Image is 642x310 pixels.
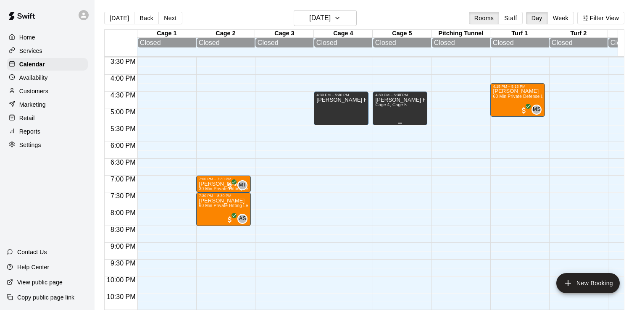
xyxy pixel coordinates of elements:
div: Closed [258,39,311,47]
div: 4:30 PM – 5:30 PM: Thrun Fall Practice [314,92,368,125]
span: MS [533,105,541,114]
span: 6:00 PM [108,142,138,149]
div: Cage 5 [373,30,432,38]
span: 9:00 PM [108,243,138,250]
div: 7:00 PM – 7:30 PM [199,177,248,181]
div: 7:00 PM – 7:30 PM: Wyatt Tadeo [196,176,251,192]
div: 7:30 PM – 8:30 PM: Ethan Lowry [196,192,251,226]
span: Myles Smith [535,105,542,115]
button: Week [547,12,574,24]
div: Closed [375,39,429,47]
span: 8:30 PM [108,226,138,233]
p: Marketing [19,100,46,109]
p: Copy public page link [17,293,74,302]
span: All customers have paid [226,215,234,224]
div: Closed [552,39,605,47]
p: Settings [19,141,41,149]
button: Back [134,12,159,24]
p: Availability [19,74,48,82]
button: [DATE] [104,12,134,24]
div: Closed [434,39,488,47]
span: 4:00 PM [108,75,138,82]
div: 4:30 PM – 5:30 PM: Thrun Fall Practice [373,92,427,125]
p: View public page [17,278,63,286]
p: Retail [19,114,35,122]
span: 10:30 PM [105,293,137,300]
span: 8:00 PM [108,209,138,216]
span: 5:00 PM [108,108,138,116]
div: Closed [140,39,194,47]
span: All customers have paid [520,106,528,115]
span: 7:30 PM [108,192,138,200]
button: Staff [499,12,523,24]
span: Aaron Simmons [241,214,247,224]
p: Services [19,47,42,55]
span: 9:30 PM [108,260,138,267]
button: Filter View [577,12,624,24]
h6: [DATE] [309,12,331,24]
div: Cage 2 [196,30,255,38]
span: 60 Min Private Defense Lesson [493,94,555,99]
p: Home [19,33,35,42]
p: Customers [19,87,48,95]
p: Calendar [19,60,45,68]
p: Reports [19,127,40,136]
div: Closed [316,39,370,47]
div: Cage 3 [255,30,314,38]
button: Next [158,12,182,24]
span: Mike Thrun [241,180,247,190]
div: Closed [493,39,547,47]
button: add [556,273,620,293]
span: 3:30 PM [108,58,138,65]
div: 7:30 PM – 8:30 PM [199,194,248,198]
div: Myles Smith [531,105,542,115]
div: Closed [199,39,253,47]
button: Rooms [469,12,499,24]
div: 4:30 PM – 5:30 PM [375,93,425,97]
div: 4:15 PM – 5:15 PM: Caleb Goodman [490,83,545,117]
span: 10:00 PM [105,276,137,284]
div: Cage 4 [314,30,373,38]
span: 6:30 PM [108,159,138,166]
span: 30 Min Private Hitting Lesson [199,187,258,191]
div: Turf 2 [549,30,608,38]
span: AS [239,215,246,223]
div: Pitching Tunnel [432,30,490,38]
span: 60 Min Private Hitting Lesson [199,203,258,208]
div: Mike Thrun [237,180,247,190]
div: Aaron Simmons [237,214,247,224]
span: 5:30 PM [108,125,138,132]
div: 4:15 PM – 5:15 PM [493,84,542,89]
p: Help Center [17,263,49,271]
p: Contact Us [17,248,47,256]
button: Day [526,12,548,24]
span: 4:30 PM [108,92,138,99]
span: 7:00 PM [108,176,138,183]
div: Turf 1 [490,30,549,38]
div: 4:30 PM – 5:30 PM [316,93,366,97]
span: All customers have paid [226,182,234,190]
span: Cage 4, Cage 5 [375,102,407,107]
div: Cage 1 [137,30,196,38]
span: MT [239,181,246,189]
